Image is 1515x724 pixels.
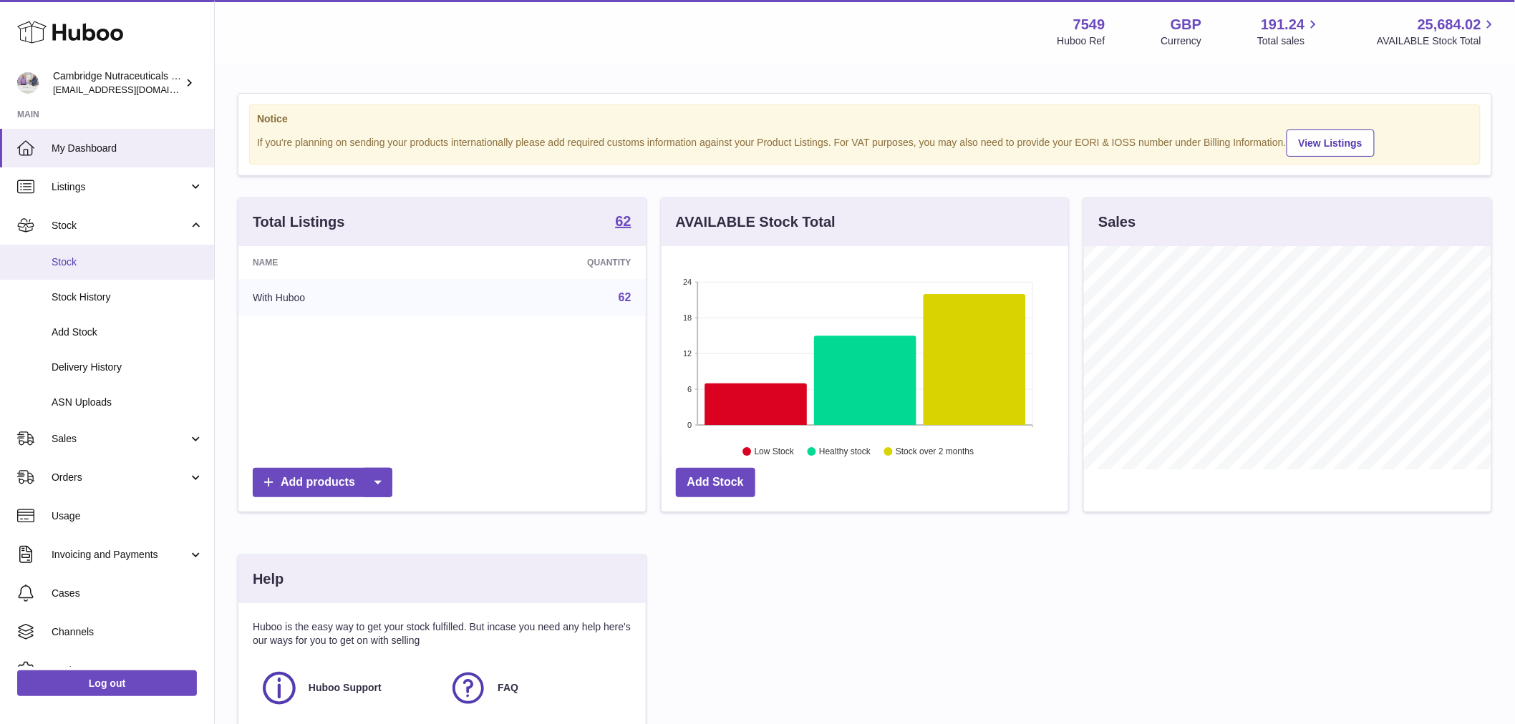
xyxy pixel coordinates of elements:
[1073,15,1105,34] strong: 7549
[52,326,203,339] span: Add Stock
[52,664,203,677] span: Settings
[253,468,392,497] a: Add products
[1171,15,1201,34] strong: GBP
[1098,212,1136,232] h3: Sales
[896,447,974,457] text: Stock over 2 months
[52,587,203,600] span: Cases
[52,625,203,639] span: Channels
[1377,34,1498,48] span: AVAILABLE Stock Total
[53,69,182,97] div: Cambridge Nutraceuticals Ltd
[676,468,755,497] a: Add Stock
[819,447,871,457] text: Healthy stock
[52,509,203,523] span: Usage
[17,72,39,94] img: qvc@camnutra.com
[676,212,836,232] h3: AVAILABLE Stock Total
[683,349,692,358] text: 12
[687,421,692,429] text: 0
[52,180,188,194] span: Listings
[755,447,795,457] text: Low Stock
[52,219,188,233] span: Stock
[52,142,203,155] span: My Dashboard
[619,291,631,303] a: 62
[683,313,692,322] text: 18
[1257,15,1321,48] a: 191.24 Total sales
[257,127,1473,157] div: If you're planning on sending your products internationally please add required customs informati...
[52,361,203,374] span: Delivery History
[52,290,203,304] span: Stock History
[53,84,210,95] span: [EMAIL_ADDRESS][DOMAIN_NAME]
[52,255,203,269] span: Stock
[1161,34,1202,48] div: Currency
[1377,15,1498,48] a: 25,684.02 AVAILABLE Stock Total
[52,548,188,562] span: Invoicing and Payments
[260,669,435,708] a: Huboo Support
[453,246,646,279] th: Quantity
[253,212,345,232] h3: Total Listings
[683,278,692,286] text: 24
[52,432,188,446] span: Sales
[238,246,453,279] th: Name
[52,396,203,409] span: ASN Uploads
[257,112,1473,126] strong: Notice
[615,214,631,228] strong: 62
[253,569,284,589] h3: Help
[1257,34,1321,48] span: Total sales
[253,620,631,647] p: Huboo is the easy way to get your stock fulfilled. But incase you need any help here's our ways f...
[17,670,197,696] a: Log out
[449,669,624,708] a: FAQ
[498,681,518,695] span: FAQ
[309,681,382,695] span: Huboo Support
[52,471,188,484] span: Orders
[687,385,692,393] text: 6
[1261,15,1305,34] span: 191.24
[1418,15,1481,34] span: 25,684.02
[1057,34,1105,48] div: Huboo Ref
[615,214,631,231] a: 62
[1287,129,1375,157] a: View Listings
[238,279,453,316] td: With Huboo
